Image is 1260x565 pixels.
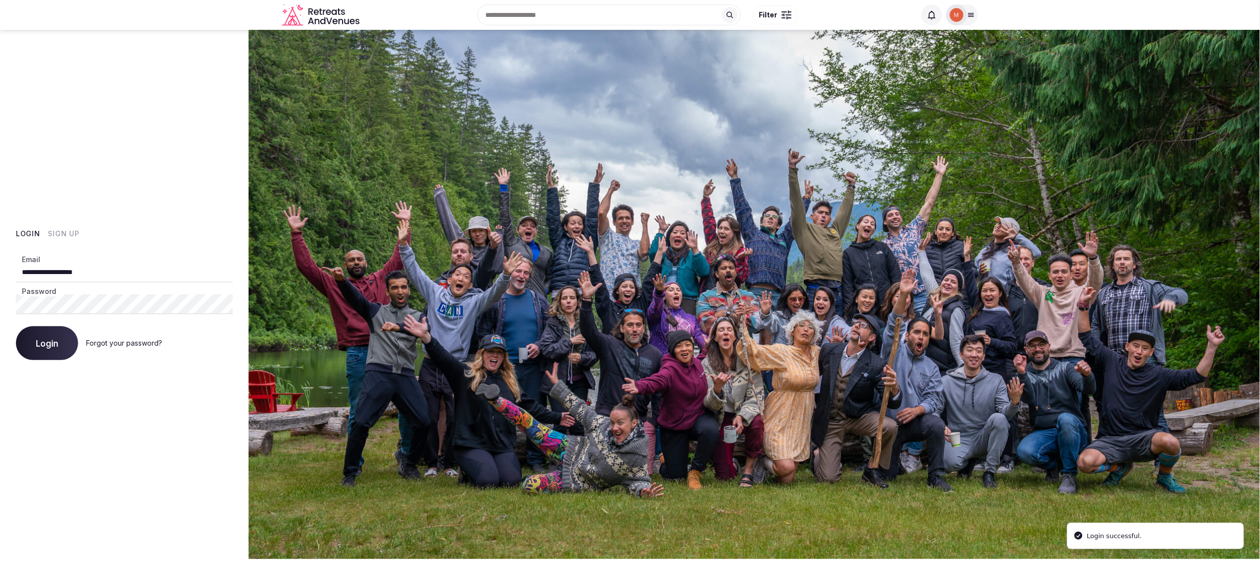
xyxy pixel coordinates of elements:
[950,8,964,22] img: miaceralde-7371
[86,339,162,347] a: Forgot your password?
[282,4,361,26] svg: Retreats and Venues company logo
[753,5,798,24] button: Filter
[249,30,1260,559] img: My Account Background
[759,10,778,20] span: Filter
[282,4,361,26] a: Visit the homepage
[1087,531,1142,541] div: Login successful.
[48,229,80,239] button: Sign Up
[16,229,40,239] button: Login
[16,326,78,360] button: Login
[36,338,58,348] span: Login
